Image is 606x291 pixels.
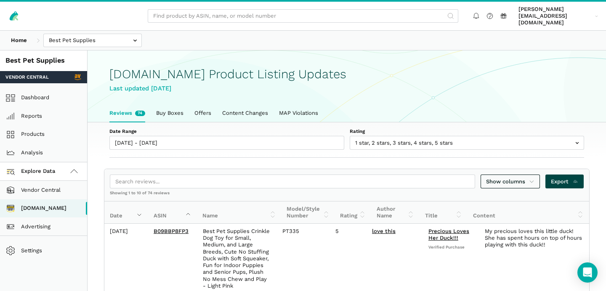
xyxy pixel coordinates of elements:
input: Best Pet Supplies [43,34,142,48]
th: Date: activate to sort column ascending [104,201,148,224]
a: Reviews74 [104,104,151,122]
h1: [DOMAIN_NAME] Product Listing Updates [109,67,584,81]
th: Rating: activate to sort column ascending [335,201,371,224]
span: Show columns [486,177,535,186]
th: Title: activate to sort column ascending [420,201,468,224]
input: Find product by ASIN, name, or model number [148,9,458,23]
label: Rating [350,128,585,135]
a: Home [5,34,32,48]
div: Best Pet Supplies [5,56,82,66]
th: ASIN: activate to sort column ascending [148,201,197,224]
label: Date Range [109,128,344,135]
div: My precious loves this little duck! She has spent hours on top of hours playing with this duck!! [485,228,584,249]
a: Export [545,175,584,188]
span: Vendor Central [5,74,49,80]
span: Explore Data [8,167,56,177]
a: MAP Violations [274,104,324,122]
a: Offers [189,104,217,122]
th: Content: activate to sort column ascending [468,201,589,224]
a: B09BBP8FP3 [154,228,189,234]
span: Verified Purchase [428,244,474,250]
input: 1 star, 2 stars, 3 stars, 4 stars, 5 stars [350,136,585,150]
div: Showing 1 to 10 of 74 reviews [104,190,589,201]
input: Search reviews... [110,175,475,188]
th: Name: activate to sort column ascending [197,201,282,224]
a: Content Changes [217,104,274,122]
a: Precious Loves Her Duck!!! [428,228,469,241]
a: [PERSON_NAME][EMAIL_ADDRESS][DOMAIN_NAME] [516,5,601,28]
a: Show columns [481,175,540,188]
a: Buy Boxes [151,104,189,122]
th: Model/Style Number: activate to sort column ascending [281,201,335,224]
th: Author Name: activate to sort column ascending [371,201,420,224]
span: [PERSON_NAME][EMAIL_ADDRESS][DOMAIN_NAME] [518,6,592,26]
div: Last updated [DATE] [109,84,584,93]
a: love this [372,228,396,234]
span: New reviews in the last week [135,111,145,116]
span: Export [551,177,578,186]
div: Open Intercom Messenger [577,262,598,283]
